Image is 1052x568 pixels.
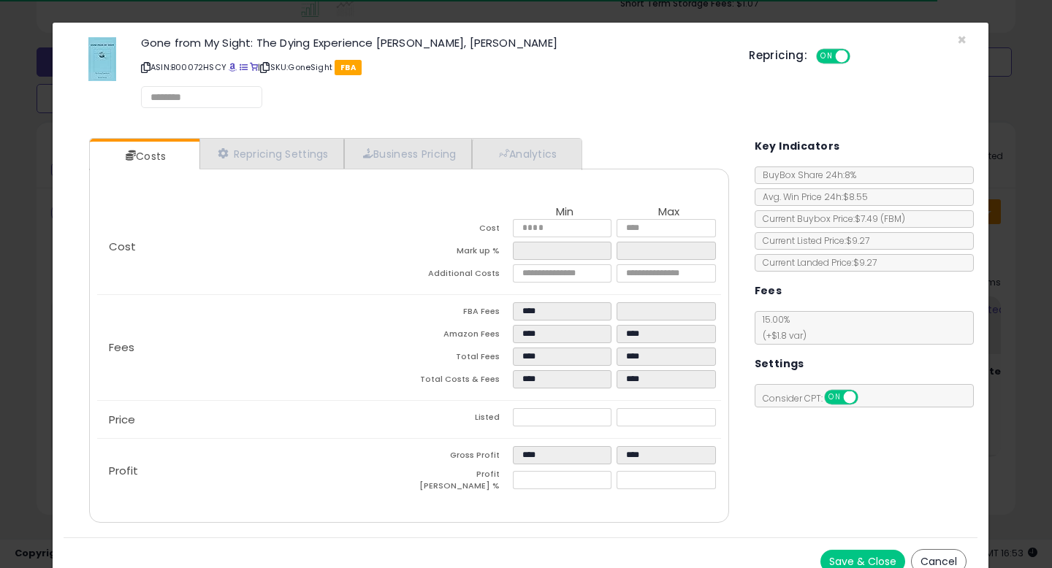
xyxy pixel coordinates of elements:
[513,206,617,219] th: Min
[97,342,409,353] p: Fees
[755,313,807,342] span: 15.00 %
[409,325,513,348] td: Amazon Fees
[755,191,868,203] span: Avg. Win Price 24h: $8.55
[88,37,116,81] img: 415+cf2HvtL._SL60_.jpg
[250,61,258,73] a: Your listing only
[755,212,905,225] span: Current Buybox Price:
[755,169,856,181] span: BuyBox Share 24h: 8%
[957,29,967,50] span: ×
[90,142,198,171] a: Costs
[755,329,807,342] span: (+$1.8 var)
[755,392,877,404] span: Consider CPT:
[409,264,513,287] td: Additional Costs
[344,139,472,169] a: Business Pricing
[880,212,905,225] span: ( FBM )
[97,241,409,253] p: Cost
[755,234,869,247] span: Current Listed Price: $9.27
[855,212,905,225] span: $7.49
[409,408,513,431] td: Listed
[409,469,513,496] td: Profit [PERSON_NAME] %
[141,37,727,48] h3: Gone from My Sight: The Dying Experience [PERSON_NAME], [PERSON_NAME]
[817,50,836,63] span: ON
[335,60,362,75] span: FBA
[848,50,872,63] span: OFF
[755,355,804,373] h5: Settings
[855,391,879,404] span: OFF
[755,137,840,156] h5: Key Indicators
[826,391,844,404] span: ON
[409,446,513,469] td: Gross Profit
[199,139,344,169] a: Repricing Settings
[229,61,237,73] a: BuyBox page
[409,302,513,325] td: FBA Fees
[97,414,409,426] p: Price
[409,348,513,370] td: Total Fees
[472,139,580,169] a: Analytics
[409,219,513,242] td: Cost
[749,50,807,61] h5: Repricing:
[617,206,720,219] th: Max
[409,242,513,264] td: Mark up %
[141,55,727,79] p: ASIN: B00072HSCY | SKU: GoneSight
[97,465,409,477] p: Profit
[240,61,248,73] a: All offer listings
[755,282,782,300] h5: Fees
[755,256,877,269] span: Current Landed Price: $9.27
[409,370,513,393] td: Total Costs & Fees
